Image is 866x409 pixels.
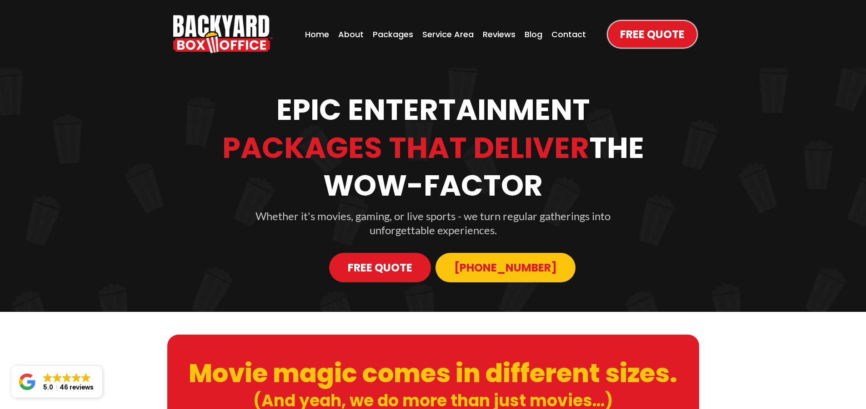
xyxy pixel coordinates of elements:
h1: The Wow-Factor [170,129,697,204]
img: Backyard Box Office [173,15,272,53]
a: Free Quote [608,21,697,48]
h1: Epic Entertainment [170,91,697,128]
p: unforgettable experiences. [170,223,697,237]
a: Reviews [480,25,518,43]
a: Contact [549,25,589,43]
a: Close GoogleGoogleGoogleGoogleGoogle 5.046 reviews [11,366,102,398]
a: Packages [370,25,416,43]
h1: Movie magic comes in different sizes. [170,357,697,390]
a: 913-214-1202 [436,253,576,282]
a: Blog [522,25,545,43]
a: Service Area [420,25,476,43]
strong: Packages That Deliver [222,128,589,168]
span: Free Quote [348,260,412,276]
p: Whether it's movies, gaming, or live sports - we turn regular gatherings into [170,209,697,223]
a: https://www.backyardboxoffice.com [173,15,272,53]
a: Home [302,25,332,43]
span: [PHONE_NUMBER] [454,260,557,276]
span: Free Quote [620,26,685,42]
a: About [335,25,366,43]
a: Free Quote [329,253,431,282]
